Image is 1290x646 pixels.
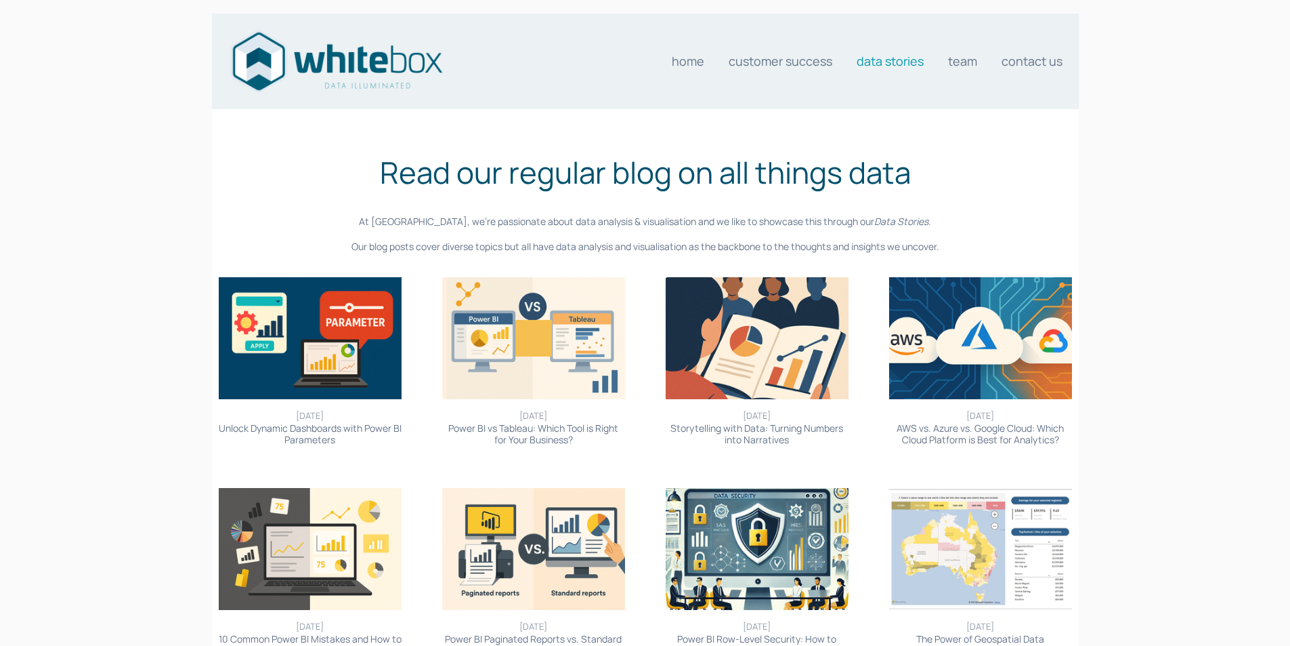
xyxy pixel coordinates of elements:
a: Storytelling with Data: Turning Numbers into Narratives [670,422,843,446]
a: Customer Success [729,47,832,75]
time: [DATE] [966,409,994,422]
a: Unlock Dynamic Dashboards with Power BI Parameters [219,422,402,446]
time: [DATE] [966,620,994,632]
a: Power BI vs Tableau: Which Tool is Right for Your Business? [448,422,618,446]
a: Data stories [857,47,924,75]
img: Power BI Paginated Reports vs. Standard Reports: When to Use Each [442,488,625,610]
img: AWS vs. Azure vs. Google Cloud: Which Cloud Platform is Best for Analytics? [889,277,1072,399]
img: 10 Common Power BI Mistakes and How to Avoid Them [219,488,402,610]
time: [DATE] [296,409,324,422]
a: Home [672,47,704,75]
time: [DATE] [296,620,324,632]
img: Data consultants [228,28,445,95]
time: [DATE] [519,620,547,632]
a: AWS vs. Azure vs. Google Cloud: Which Cloud Platform is Best for Analytics? [897,422,1064,446]
p: At [GEOGRAPHIC_DATA], we’re passionate about data analysis & visualisation and we like to showcas... [219,214,1072,229]
em: Data Stories [874,215,928,228]
h1: Read our regular blog on all things data [219,150,1072,195]
p: Our blog posts cover diverse topics but all have data analysis and visualisation as the backbone ... [219,239,1072,254]
img: Unlock Dynamic Dashboards with Power BI Parameters [219,277,402,399]
time: [DATE] [743,409,771,422]
a: Team [948,47,977,75]
a: Contact us [1002,47,1062,75]
time: [DATE] [519,409,547,422]
img: Storytelling with Data: Turning Numbers into Narratives [666,277,848,399]
img: The Power of Geospatial Data Visualisation: Maps, Heatmaps, and More in Power BI [889,488,1072,610]
time: [DATE] [743,620,771,632]
img: Power BI Row-Level Security: How to Control Data Access Effectively [666,488,848,610]
img: Power BI vs Tableau: Which Tool is Right for Your Business? [442,277,625,399]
